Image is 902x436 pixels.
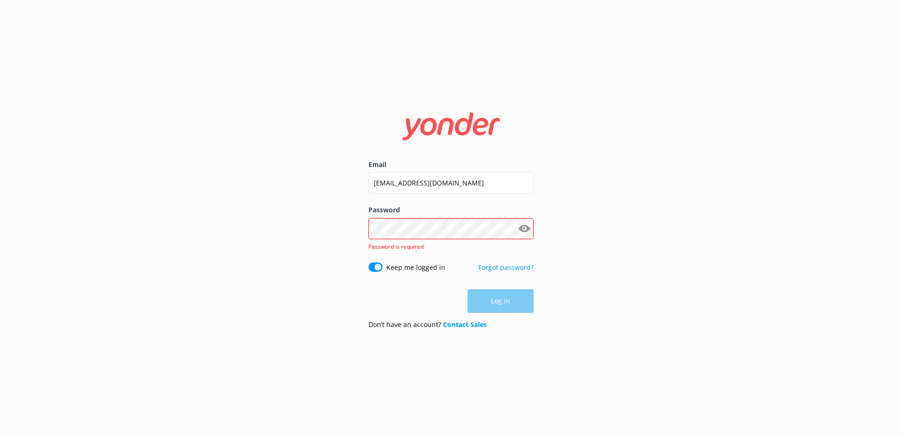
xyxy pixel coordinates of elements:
input: user@emailaddress.com [368,172,534,193]
label: Keep me logged in [386,262,445,273]
p: Don’t have an account? [368,319,487,330]
label: Password [368,205,534,215]
label: Email [368,159,534,170]
button: Show password [515,219,534,238]
a: Forgot password? [478,263,534,272]
a: Contact Sales [443,320,487,329]
span: Password is required [368,243,424,251]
